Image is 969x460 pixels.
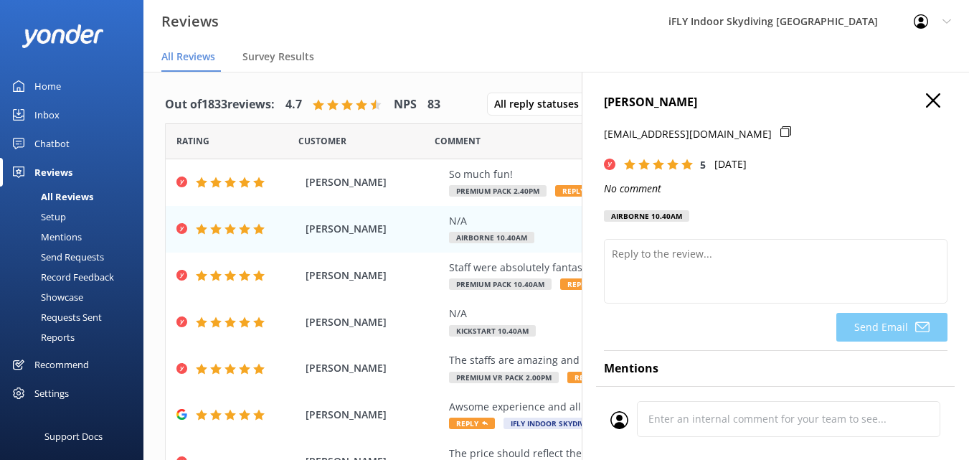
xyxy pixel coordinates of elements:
[9,287,143,307] a: Showcase
[34,350,89,379] div: Recommend
[34,379,69,408] div: Settings
[34,158,72,187] div: Reviews
[306,174,442,190] span: [PERSON_NAME]
[306,221,442,237] span: [PERSON_NAME]
[9,207,143,227] a: Setup
[9,227,143,247] a: Mentions
[306,407,442,423] span: [PERSON_NAME]
[161,10,219,33] h3: Reviews
[285,95,302,114] h4: 4.7
[306,268,442,283] span: [PERSON_NAME]
[449,306,850,321] div: N/A
[9,287,83,307] div: Showcase
[9,327,75,347] div: Reports
[165,95,275,114] h4: Out of 1833 reviews:
[306,360,442,376] span: [PERSON_NAME]
[22,24,104,48] img: yonder-white-logo.png
[604,360,947,378] h4: Mentions
[449,325,536,337] span: Kickstart 10.40am
[9,327,143,347] a: Reports
[567,372,613,383] span: Reply
[610,411,628,429] img: user_profile.svg
[926,93,940,109] button: Close
[176,134,209,148] span: Date
[449,166,850,182] div: So much fun!
[560,278,606,290] span: Reply
[306,314,442,330] span: [PERSON_NAME]
[394,95,417,114] h4: NPS
[504,418,680,429] span: iFLY Indoor Skydiving [GEOGRAPHIC_DATA]
[435,134,481,148] span: Question
[34,72,61,100] div: Home
[9,267,143,287] a: Record Feedback
[449,260,850,276] div: Staff were absolutely fantastic.
[34,100,60,129] div: Inbox
[604,126,772,142] p: [EMAIL_ADDRESS][DOMAIN_NAME]
[427,95,440,114] h4: 83
[34,129,70,158] div: Chatbot
[494,96,587,112] span: All reply statuses
[9,307,102,327] div: Requests Sent
[9,267,114,287] div: Record Feedback
[449,372,559,383] span: Premium VR Pack 2.00pm
[604,182,661,195] i: No comment
[242,50,314,64] span: Survey Results
[604,93,947,112] h4: [PERSON_NAME]
[449,185,547,197] span: Premium Pack 2.40pm
[449,278,552,290] span: Premium Pack 10.40am
[161,50,215,64] span: All Reviews
[9,207,66,227] div: Setup
[9,187,93,207] div: All Reviews
[449,352,850,368] div: The staffs are amazing and we had a great time
[700,158,706,172] span: 5
[9,227,82,247] div: Mentions
[714,156,747,172] p: [DATE]
[298,134,346,148] span: Date
[604,210,689,222] div: Airborne 10.40am
[449,399,850,415] div: Awsome experience and all the staff were fantastic 5+++++
[9,307,143,327] a: Requests Sent
[9,247,143,267] a: Send Requests
[449,213,850,229] div: N/A
[449,232,534,243] span: Airborne 10.40am
[9,247,104,267] div: Send Requests
[449,418,495,429] span: Reply
[555,185,601,197] span: Reply
[44,422,103,451] div: Support Docs
[9,187,143,207] a: All Reviews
